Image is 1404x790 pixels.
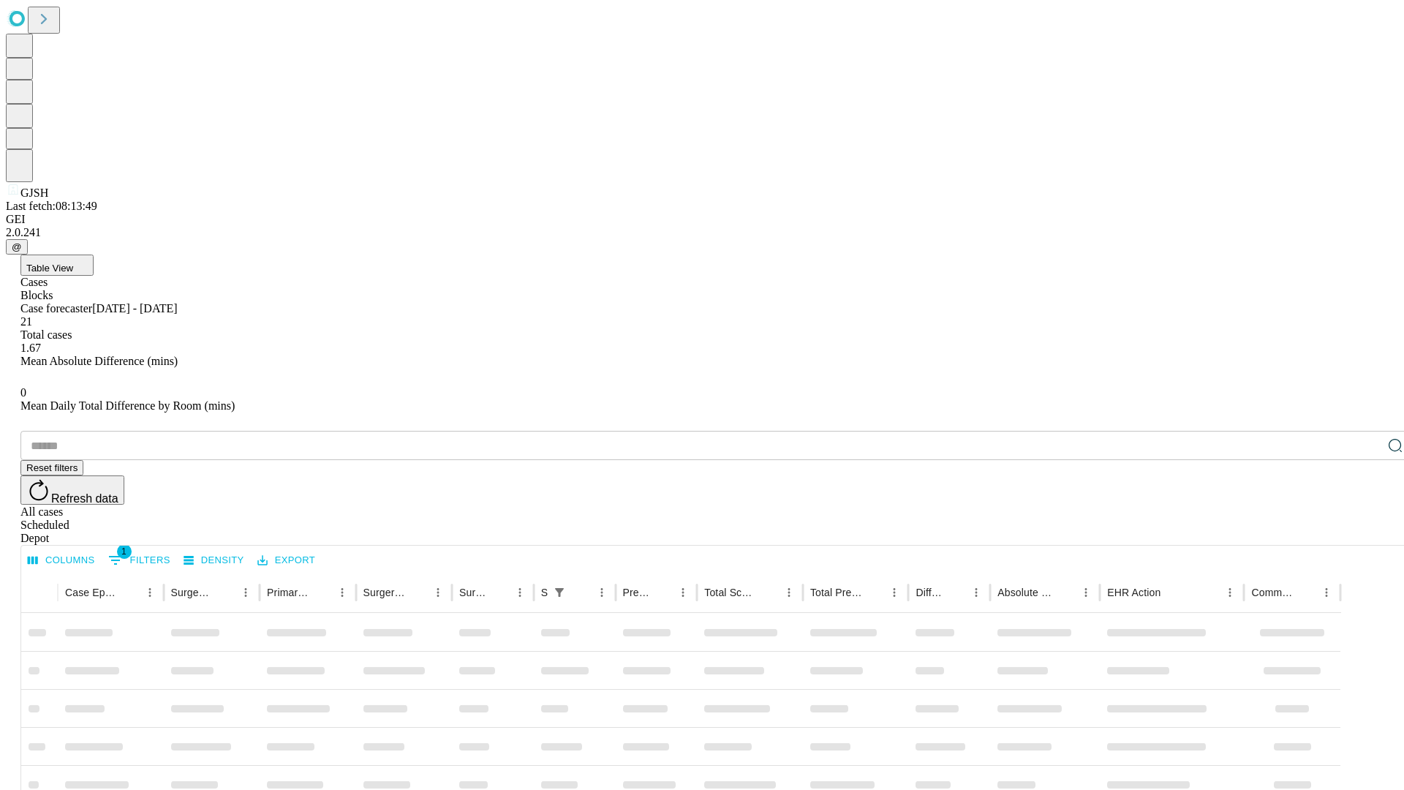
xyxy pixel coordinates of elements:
button: Table View [20,255,94,276]
button: Export [254,549,319,572]
div: Scheduled In Room Duration [541,587,548,598]
button: Menu [1220,582,1240,603]
button: Sort [215,582,235,603]
button: Menu [884,582,905,603]
span: 0 [20,386,26,399]
button: Density [180,549,248,572]
button: Show filters [549,582,570,603]
button: Menu [966,582,986,603]
span: Table View [26,263,73,274]
button: Sort [407,582,428,603]
button: Sort [946,582,966,603]
div: Predicted In Room Duration [623,587,652,598]
button: Menu [510,582,530,603]
button: Sort [489,582,510,603]
span: 21 [20,315,32,328]
div: Total Scheduled Duration [704,587,757,598]
span: Mean Daily Total Difference by Room (mins) [20,399,235,412]
div: Surgery Name [363,587,406,598]
div: Surgeon Name [171,587,214,598]
div: Absolute Difference [997,587,1054,598]
div: Case Epic Id [65,587,118,598]
button: @ [6,239,28,255]
button: Show filters [105,549,174,572]
button: Menu [428,582,448,603]
button: Menu [1076,582,1096,603]
div: EHR Action [1107,587,1160,598]
button: Sort [864,582,884,603]
span: Last fetch: 08:13:49 [6,200,97,212]
div: Total Predicted Duration [810,587,863,598]
div: 1 active filter [549,582,570,603]
button: Sort [1162,582,1182,603]
span: @ [12,241,22,252]
div: GEI [6,213,1398,226]
button: Menu [673,582,693,603]
span: Refresh data [51,492,118,505]
button: Menu [140,582,160,603]
div: Difference [916,587,944,598]
span: [DATE] - [DATE] [92,302,177,315]
button: Sort [758,582,779,603]
span: 1 [117,544,132,559]
button: Sort [1055,582,1076,603]
button: Sort [119,582,140,603]
button: Menu [779,582,799,603]
span: Reset filters [26,462,78,473]
span: GJSH [20,187,48,199]
div: Surgery Date [459,587,488,598]
button: Menu [235,582,256,603]
button: Sort [312,582,332,603]
button: Sort [1296,582,1316,603]
div: Primary Service [267,587,309,598]
button: Sort [571,582,592,603]
div: Comments [1251,587,1294,598]
button: Reset filters [20,460,83,475]
button: Menu [332,582,352,603]
span: Case forecaster [20,302,92,315]
button: Select columns [24,549,99,572]
span: Total cases [20,328,72,341]
button: Menu [1316,582,1337,603]
span: 1.67 [20,342,41,354]
span: Mean Absolute Difference (mins) [20,355,178,367]
div: 2.0.241 [6,226,1398,239]
button: Menu [592,582,612,603]
button: Refresh data [20,475,124,505]
button: Sort [652,582,673,603]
